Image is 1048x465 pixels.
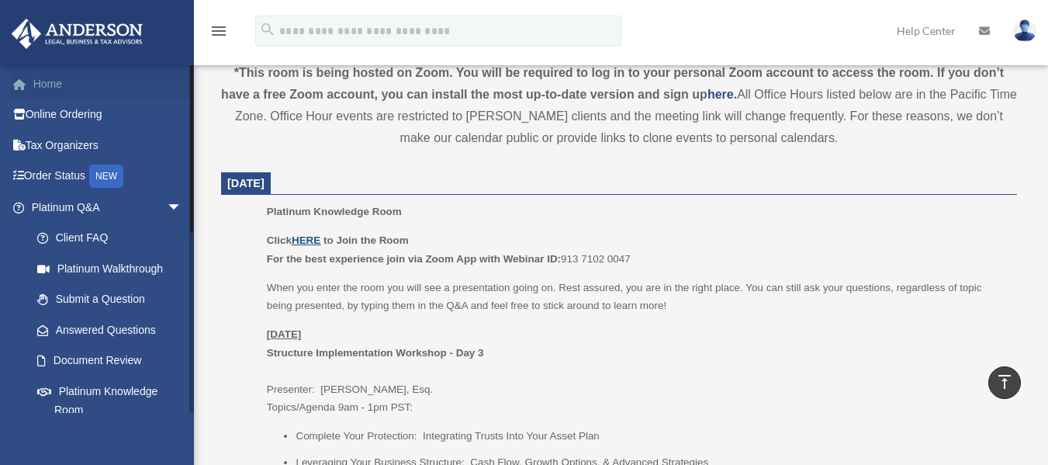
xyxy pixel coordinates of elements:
[988,366,1021,399] a: vertical_align_top
[89,165,123,188] div: NEW
[22,253,206,284] a: Platinum Walkthrough
[22,345,206,377] a: Document Review
[221,62,1017,149] div: All Office Hours listed below are in the Pacific Time Zone. Office Hour events are restricted to ...
[22,376,198,425] a: Platinum Knowledge Room
[209,22,228,40] i: menu
[22,314,206,345] a: Answered Questions
[209,27,228,40] a: menu
[267,325,1006,417] p: Presenter: [PERSON_NAME], Esq. Topics/Agenda 9am - 1pm PST:
[1013,19,1036,42] img: User Pic
[167,192,198,224] span: arrow_drop_down
[267,328,302,340] u: [DATE]
[259,21,276,38] i: search
[323,234,409,246] b: to Join the Room
[11,68,206,99] a: Home
[707,88,734,101] a: here
[22,284,206,315] a: Submit a Question
[995,373,1014,391] i: vertical_align_top
[267,206,402,217] span: Platinum Knowledge Room
[292,234,320,246] a: HERE
[267,253,561,265] b: For the best experience join via Zoom App with Webinar ID:
[734,88,737,101] strong: .
[267,231,1006,268] p: 913 7102 0047
[22,223,206,254] a: Client FAQ
[11,130,206,161] a: Tax Organizers
[221,66,1004,101] strong: *This room is being hosted on Zoom. You will be required to log in to your personal Zoom account ...
[11,99,206,130] a: Online Ordering
[267,347,484,359] b: Structure Implementation Workshop - Day 3
[296,427,1006,446] li: Complete Your Protection: Integrating Trusts Into Your Asset Plan
[11,161,206,193] a: Order StatusNEW
[227,177,265,189] span: [DATE]
[267,234,323,246] b: Click
[11,192,206,223] a: Platinum Q&Aarrow_drop_down
[267,279,1006,315] p: When you enter the room you will see a presentation going on. Rest assured, you are in the right ...
[7,19,147,49] img: Anderson Advisors Platinum Portal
